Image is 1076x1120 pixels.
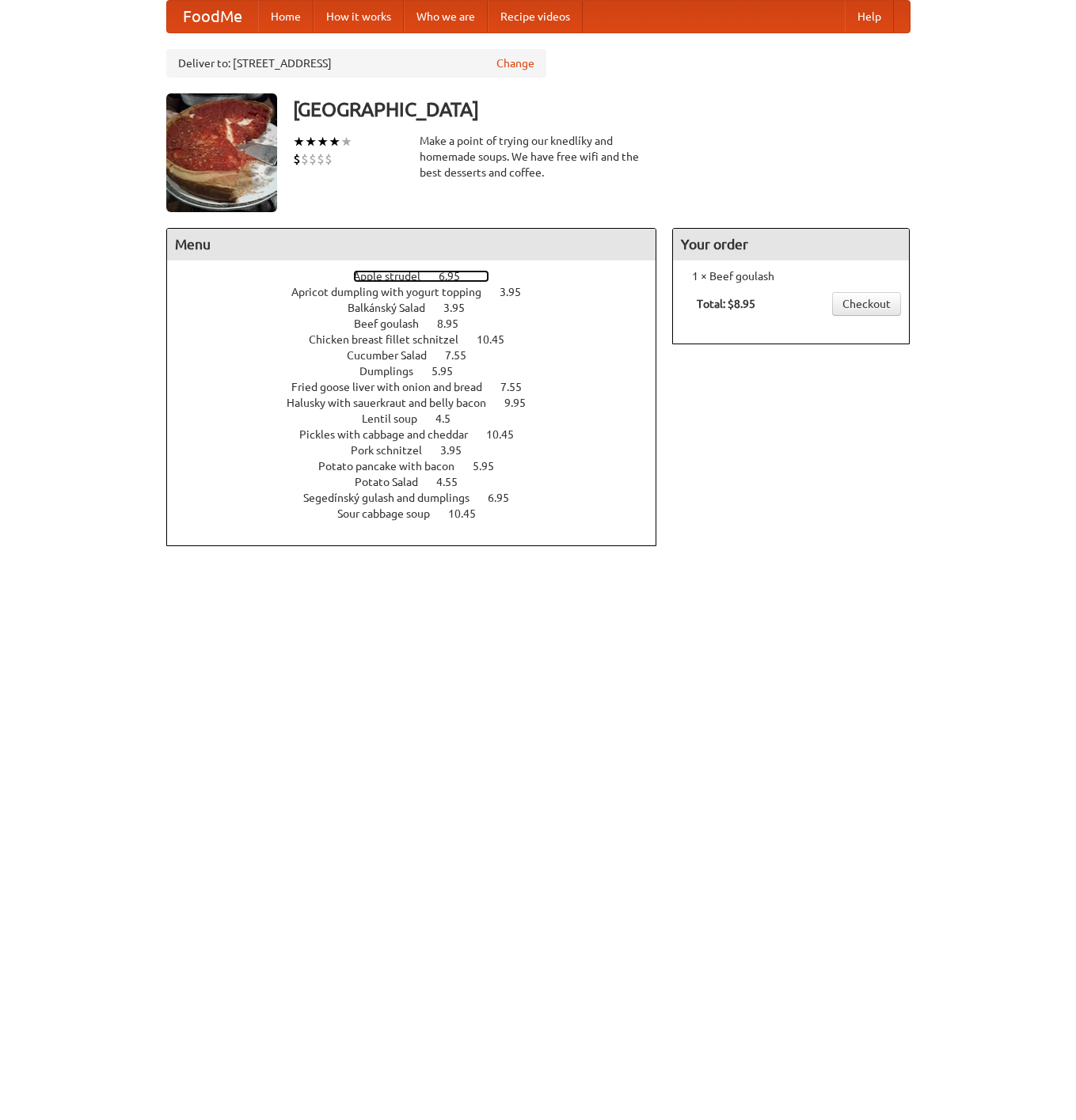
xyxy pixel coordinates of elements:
li: ★ [317,133,329,150]
a: Apple strudel 6.95 [353,270,489,283]
span: Apricot dumpling with yogurt topping [291,286,497,298]
span: 3.95 [443,302,481,314]
a: Pickles with cabbage and cheddar 10.45 [299,428,543,441]
a: Dumplings 5.95 [359,365,482,378]
span: 4.5 [435,412,466,425]
li: ★ [329,133,340,150]
a: How it works [314,1,404,32]
a: Cucumber Salad 7.55 [347,349,496,362]
img: angular.jpg [166,93,277,212]
span: Pork schnitzel [351,444,438,457]
a: Change [496,55,534,71]
span: Beef goulash [354,317,435,330]
span: Cucumber Salad [347,349,443,362]
a: Home [258,1,314,32]
h4: Menu [167,229,656,260]
span: 7.55 [500,381,538,393]
a: Lentil soup 4.5 [362,412,480,425]
div: Make a point of trying our knedlíky and homemade soups. We have free wifi and the best desserts a... [420,133,657,180]
li: ★ [340,133,352,150]
span: 9.95 [504,397,542,409]
span: Pickles with cabbage and cheddar [299,428,484,441]
a: Potato pancake with bacon 5.95 [318,460,523,473]
span: 10.45 [448,507,492,520]
span: 4.55 [436,476,473,488]
li: ★ [305,133,317,150]
a: Chicken breast fillet schnitzel 10.45 [309,333,534,346]
li: ★ [293,133,305,150]
span: Chicken breast fillet schnitzel [309,333,474,346]
span: 3.95 [440,444,477,457]
a: Recipe videos [488,1,583,32]
span: Lentil soup [362,412,433,425]
span: 6.95 [439,270,476,283]
span: Dumplings [359,365,429,378]
a: Beef goulash 8.95 [354,317,488,330]
span: 8.95 [437,317,474,330]
span: Segedínský gulash and dumplings [303,492,485,504]
a: FoodMe [167,1,258,32]
span: Potato Salad [355,476,434,488]
a: Apricot dumpling with yogurt topping 3.95 [291,286,550,298]
li: $ [309,150,317,168]
b: Total: $8.95 [697,298,755,310]
li: $ [325,150,333,168]
span: Potato pancake with bacon [318,460,470,473]
span: Apple strudel [353,270,436,283]
span: 10.45 [486,428,530,441]
a: Who we are [404,1,488,32]
a: Sour cabbage soup 10.45 [337,507,505,520]
a: Fried goose liver with onion and bread 7.55 [291,381,551,393]
a: Halusky with sauerkraut and belly bacon 9.95 [287,397,555,409]
span: 5.95 [473,460,510,473]
h3: [GEOGRAPHIC_DATA] [293,93,911,125]
span: 3.95 [500,286,537,298]
div: Deliver to: [STREET_ADDRESS] [166,49,546,78]
span: 7.55 [445,349,482,362]
a: Checkout [832,292,901,316]
a: Pork schnitzel 3.95 [351,444,491,457]
span: 5.95 [432,365,469,378]
span: Balkánský Salad [348,302,441,314]
h4: Your order [673,229,909,260]
li: $ [293,150,301,168]
a: Help [845,1,894,32]
a: Potato Salad 4.55 [355,476,487,488]
span: 6.95 [488,492,525,504]
a: Segedínský gulash and dumplings 6.95 [303,492,538,504]
span: Fried goose liver with onion and bread [291,381,498,393]
span: Halusky with sauerkraut and belly bacon [287,397,502,409]
span: Sour cabbage soup [337,507,446,520]
li: $ [317,150,325,168]
li: 1 × Beef goulash [681,268,901,284]
a: Balkánský Salad 3.95 [348,302,494,314]
li: $ [301,150,309,168]
span: 10.45 [477,333,520,346]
